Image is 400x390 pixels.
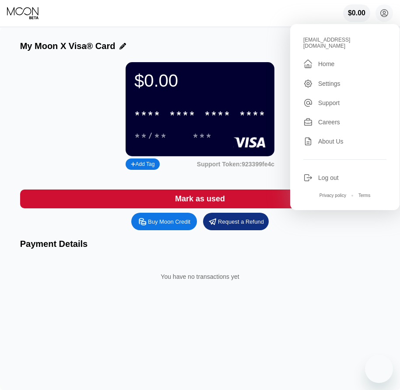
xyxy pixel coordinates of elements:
[203,213,269,230] div: Request a Refund
[319,193,346,198] div: Privacy policy
[348,9,365,17] div: $0.00
[148,218,190,225] div: Buy Moon Credit
[318,119,340,126] div: Careers
[131,213,197,230] div: Buy Moon Credit
[303,59,386,69] div: Home
[303,59,313,69] div: 
[358,193,370,198] div: Terms
[20,41,116,51] div: My Moon X Visa® Card
[318,80,340,87] div: Settings
[126,158,160,170] div: Add Tag
[365,355,393,383] iframe: Button to launch messaging window
[303,173,386,183] div: Log out
[303,117,386,127] div: Careers
[318,174,339,181] div: Log out
[318,99,340,106] div: Support
[343,4,370,22] div: $0.00
[20,190,380,208] div: Mark as used
[303,98,386,108] div: Support
[218,218,264,225] div: Request a Refund
[175,194,225,204] div: Mark as used
[20,239,380,249] div: Payment Details
[318,60,334,67] div: Home
[131,161,154,167] div: Add Tag
[134,71,266,91] div: $0.00
[197,161,274,168] div: Support Token: 923399fe4c
[303,37,386,49] div: [EMAIL_ADDRESS][DOMAIN_NAME]
[197,161,274,168] div: Support Token:923399fe4c
[318,138,344,145] div: About Us
[303,137,386,146] div: About Us
[303,79,386,88] div: Settings
[27,264,373,289] div: You have no transactions yet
